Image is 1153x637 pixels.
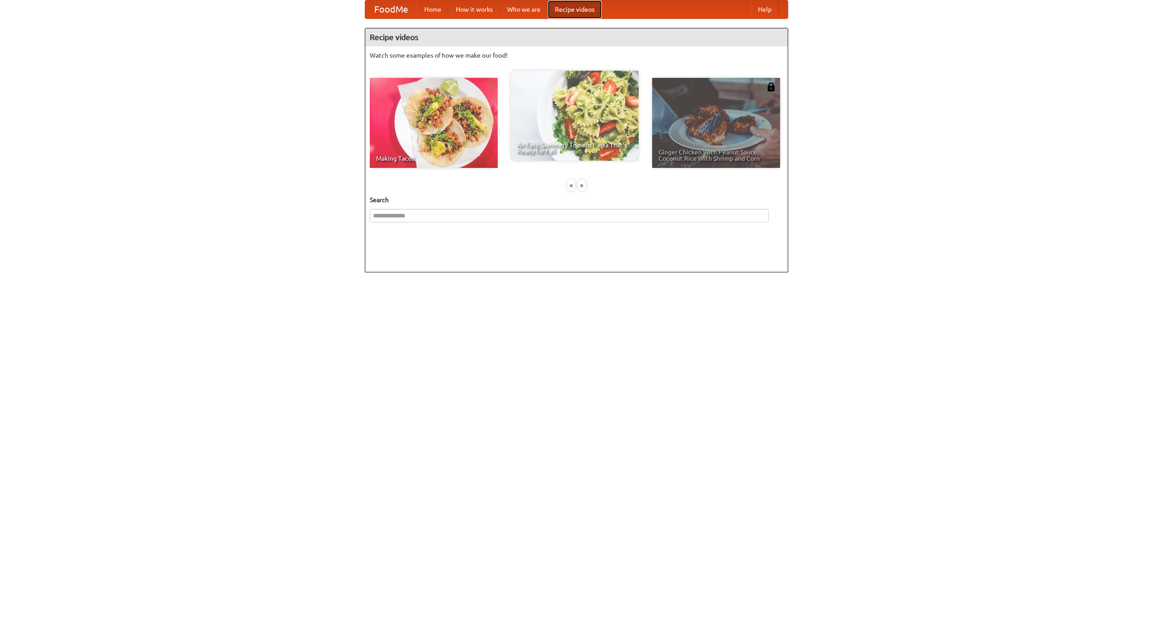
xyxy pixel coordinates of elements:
a: Who we are [500,0,548,18]
a: Home [417,0,449,18]
span: Making Tacos [376,155,491,162]
a: FoodMe [365,0,417,18]
img: 483408.png [767,82,776,91]
div: » [578,180,586,191]
a: How it works [449,0,500,18]
a: Help [751,0,779,18]
p: Watch some examples of how we make our food! [370,51,783,60]
span: An Easy, Summery Tomato Pasta That's Ready for Fall [517,142,632,154]
div: « [567,180,575,191]
a: Making Tacos [370,78,498,168]
a: Recipe videos [548,0,602,18]
h5: Search [370,195,783,204]
a: An Easy, Summery Tomato Pasta That's Ready for Fall [511,71,639,161]
h4: Recipe videos [365,28,788,46]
